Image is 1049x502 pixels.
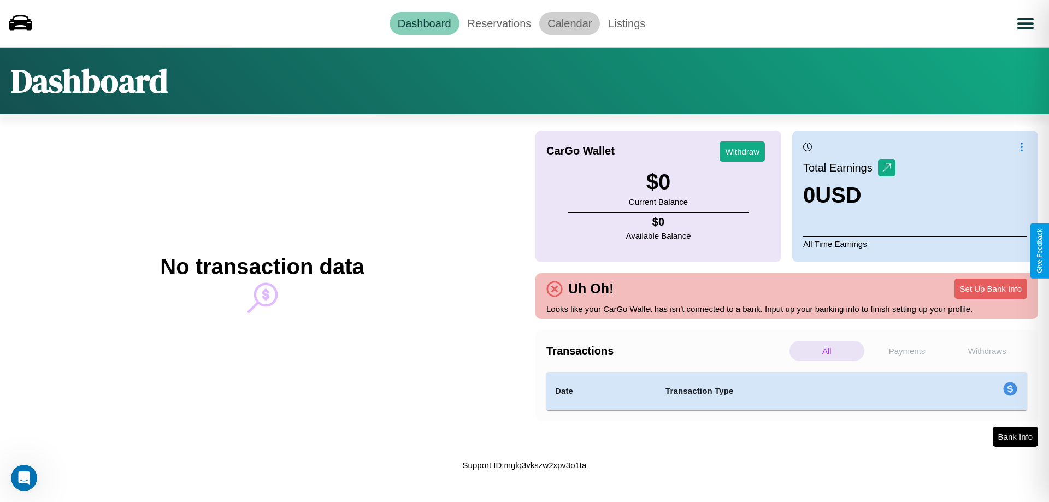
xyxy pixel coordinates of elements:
p: Looks like your CarGo Wallet has isn't connected to a bank. Input up your banking info to finish ... [546,302,1027,316]
h3: $ 0 [629,170,688,194]
table: simple table [546,372,1027,410]
a: Dashboard [390,12,459,35]
button: Open menu [1010,8,1041,39]
p: All Time Earnings [803,236,1027,251]
button: Set Up Bank Info [954,279,1027,299]
h3: 0 USD [803,183,895,208]
a: Reservations [459,12,540,35]
h4: CarGo Wallet [546,145,615,157]
iframe: Intercom live chat [11,465,37,491]
a: Calendar [539,12,600,35]
p: Support ID: mglq3vkszw2xpv3o1ta [463,458,587,473]
h4: $ 0 [626,216,691,228]
a: Listings [600,12,653,35]
p: Current Balance [629,194,688,209]
h4: Date [555,385,648,398]
h4: Transactions [546,345,787,357]
button: Withdraw [720,141,765,162]
p: Withdraws [950,341,1024,361]
div: Give Feedback [1036,229,1044,273]
h1: Dashboard [11,58,168,103]
h4: Uh Oh! [563,281,619,297]
p: Payments [870,341,945,361]
h4: Transaction Type [665,385,914,398]
h2: No transaction data [160,255,364,279]
p: Available Balance [626,228,691,243]
p: All [789,341,864,361]
p: Total Earnings [803,158,878,178]
button: Bank Info [993,427,1038,447]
